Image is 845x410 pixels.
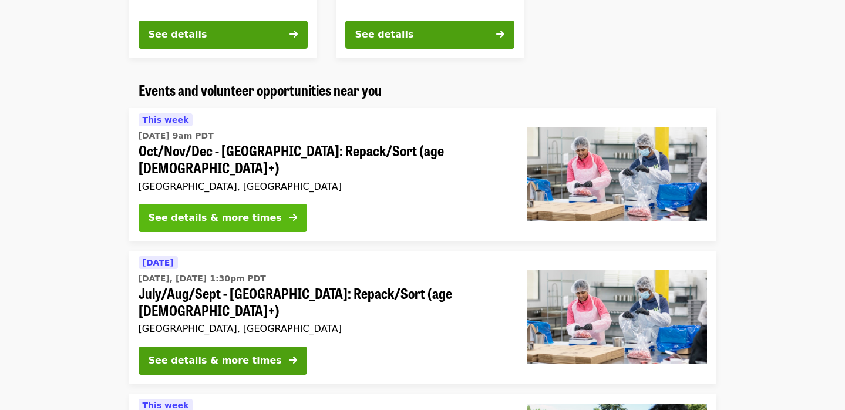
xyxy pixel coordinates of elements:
span: July/Aug/Sept - [GEOGRAPHIC_DATA]: Repack/Sort (age [DEMOGRAPHIC_DATA]+) [139,285,509,319]
span: This week [143,401,189,410]
div: See details [355,28,414,42]
i: arrow-right icon [289,212,297,223]
i: arrow-right icon [289,355,297,366]
button: See details & more times [139,204,307,232]
span: This week [143,115,189,125]
span: Events and volunteer opportunities near you [139,79,382,100]
div: [GEOGRAPHIC_DATA], [GEOGRAPHIC_DATA] [139,323,509,334]
div: See details & more times [149,354,282,368]
button: See details [345,21,514,49]
i: arrow-right icon [496,29,504,40]
div: See details [149,28,207,42]
a: See details for "July/Aug/Sept - Beaverton: Repack/Sort (age 10+)" [129,251,716,384]
span: Oct/Nov/Dec - [GEOGRAPHIC_DATA]: Repack/Sort (age [DEMOGRAPHIC_DATA]+) [139,142,509,176]
img: July/Aug/Sept - Beaverton: Repack/Sort (age 10+) organized by Oregon Food Bank [527,270,707,364]
a: See details for "Oct/Nov/Dec - Beaverton: Repack/Sort (age 10+)" [129,108,716,241]
span: [DATE] [143,258,174,267]
i: arrow-right icon [289,29,298,40]
time: [DATE] 9am PDT [139,130,214,142]
button: See details & more times [139,347,307,375]
img: Oct/Nov/Dec - Beaverton: Repack/Sort (age 10+) organized by Oregon Food Bank [527,127,707,221]
div: [GEOGRAPHIC_DATA], [GEOGRAPHIC_DATA] [139,181,509,192]
div: See details & more times [149,211,282,225]
button: See details [139,21,308,49]
time: [DATE], [DATE] 1:30pm PDT [139,273,266,285]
